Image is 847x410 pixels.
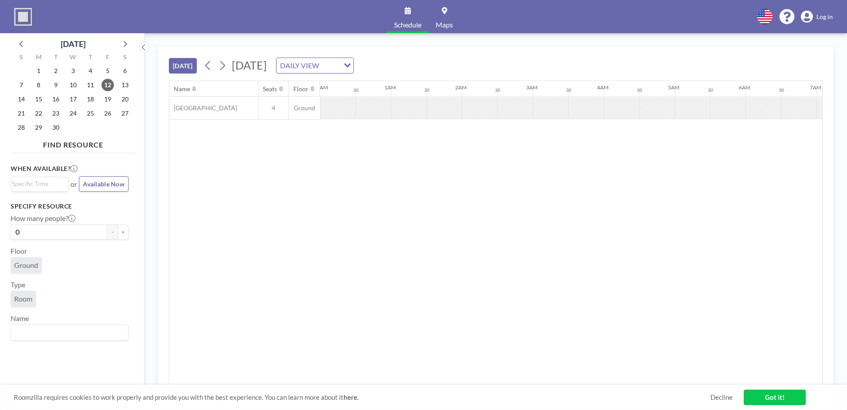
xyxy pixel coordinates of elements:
span: Monday, September 1, 2025 [32,65,45,77]
span: Available Now [83,180,125,188]
span: Sunday, September 21, 2025 [15,107,27,120]
span: Friday, September 5, 2025 [101,65,114,77]
span: DAILY VIEW [278,60,321,71]
div: 4AM [597,84,609,91]
span: Sunday, September 7, 2025 [15,79,27,91]
span: Wednesday, September 3, 2025 [67,65,79,77]
label: Floor [11,247,27,255]
span: Maps [436,21,453,28]
div: T [47,52,65,64]
span: Monday, September 29, 2025 [32,121,45,134]
span: Thursday, September 11, 2025 [84,79,97,91]
span: Wednesday, September 17, 2025 [67,93,79,105]
span: Saturday, September 6, 2025 [119,65,131,77]
div: 30 [779,87,784,93]
span: Saturday, September 20, 2025 [119,93,131,105]
div: Name [174,85,190,93]
span: Tuesday, September 30, 2025 [50,121,62,134]
span: Wednesday, September 10, 2025 [67,79,79,91]
span: Friday, September 19, 2025 [101,93,114,105]
span: Thursday, September 18, 2025 [84,93,97,105]
div: 3AM [526,84,538,91]
span: Ground [289,104,320,112]
span: Schedule [394,21,422,28]
label: Name [11,314,29,323]
span: Roomzilla requires cookies to work properly and provide you with the best experience. You can lea... [14,393,710,402]
div: Search for option [11,177,68,190]
div: 12AM [313,84,328,91]
div: 7AM [810,84,821,91]
span: Tuesday, September 23, 2025 [50,107,62,120]
span: Saturday, September 13, 2025 [119,79,131,91]
div: Search for option [277,58,353,73]
div: 30 [353,87,359,93]
div: [DATE] [61,38,86,50]
div: 1AM [384,84,396,91]
div: S [116,52,133,64]
span: Friday, September 12, 2025 [101,79,114,91]
span: [GEOGRAPHIC_DATA] [169,104,237,112]
span: Log in [816,13,833,21]
span: Thursday, September 25, 2025 [84,107,97,120]
div: Floor [293,85,308,93]
img: organization-logo [14,8,32,26]
div: M [30,52,47,64]
span: Ground [14,261,38,270]
button: - [107,224,118,240]
div: Search for option [11,325,128,340]
a: here. [343,393,359,401]
div: T [82,52,99,64]
div: 6AM [739,84,750,91]
a: Log in [801,11,833,23]
div: 30 [637,87,642,93]
span: Room [14,294,32,303]
span: Tuesday, September 16, 2025 [50,93,62,105]
span: Monday, September 15, 2025 [32,93,45,105]
div: Seats [263,85,277,93]
div: F [99,52,116,64]
span: Tuesday, September 9, 2025 [50,79,62,91]
div: W [65,52,82,64]
a: Got it! [744,390,806,405]
div: 2AM [455,84,467,91]
button: + [118,224,129,240]
span: Monday, September 8, 2025 [32,79,45,91]
span: [DATE] [232,58,267,72]
span: Thursday, September 4, 2025 [84,65,97,77]
span: Wednesday, September 24, 2025 [67,107,79,120]
span: Monday, September 22, 2025 [32,107,45,120]
button: Available Now [79,176,129,192]
div: 30 [566,87,571,93]
span: 4 [258,104,289,112]
div: S [13,52,30,64]
h4: FIND RESOURCE [11,137,136,149]
a: Decline [710,393,733,402]
h3: Specify resource [11,202,129,210]
input: Search for option [12,327,123,338]
span: Tuesday, September 2, 2025 [50,65,62,77]
div: 30 [424,87,429,93]
button: [DATE] [169,58,197,73]
div: 30 [495,87,500,93]
label: Type [11,280,25,289]
label: How many people? [11,214,75,223]
span: Sunday, September 28, 2025 [15,121,27,134]
span: Saturday, September 27, 2025 [119,107,131,120]
input: Search for option [322,60,339,71]
input: Search for option [12,179,63,189]
div: 30 [708,87,713,93]
span: or [70,180,77,189]
div: 5AM [668,84,679,91]
span: Sunday, September 14, 2025 [15,93,27,105]
span: Friday, September 26, 2025 [101,107,114,120]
